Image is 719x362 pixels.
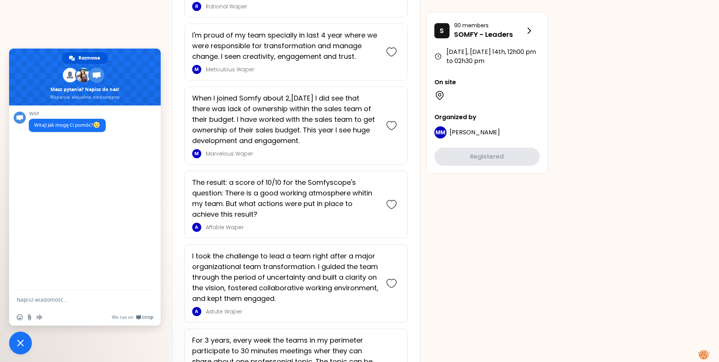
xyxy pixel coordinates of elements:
[454,29,525,40] p: SOMFY - Leaders
[434,47,540,66] div: [DATE], [DATE] 14th , 12h00 pm to 02h30 pm
[195,3,198,9] p: R
[206,223,379,231] p: Affable Waper
[112,314,153,320] a: We run onCrisp
[62,52,108,64] div: Rozmowa
[195,224,198,230] p: A
[206,308,379,315] p: Astute Waper
[192,30,379,62] p: I'm proud of my team specially in last 4 year where we were responsible for transformation and ma...
[17,296,136,303] textarea: Napisz wiadomość...
[434,78,540,87] p: On site
[194,151,199,157] p: M
[450,128,500,137] span: [PERSON_NAME]
[434,113,540,122] p: Organized by
[27,314,33,320] span: Wyślij załącznik
[206,3,379,10] p: Rational Waper
[9,332,32,354] div: Zamknij czat
[29,111,106,116] span: WAP
[192,93,379,146] p: When I joined Somfy about 2,[DATE] I did see that there was lack of ownership within the sales te...
[440,25,444,36] p: S
[192,251,379,304] p: I took the challenge to lead a team right after a major organizational team transformation. I gui...
[194,66,199,72] p: M
[112,314,133,320] span: We run on
[454,22,525,29] p: 90 members
[36,314,42,320] span: Nagrywanie wiadomości audio
[17,314,23,320] span: Wstaw uśmieszek
[192,177,379,220] p: The result: a score of 10/10 for the Somfyscope's question: There is a good working atmosphere wh...
[434,148,540,166] button: Registered
[78,52,100,64] span: Rozmowa
[206,150,379,157] p: Marvelous Waper
[34,122,100,128] span: Witaj! Jak mogę Ci pomóc?
[206,66,379,73] p: Meticulous Waper
[142,314,153,320] span: Crisp
[195,308,198,315] p: A
[435,129,445,136] p: MM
